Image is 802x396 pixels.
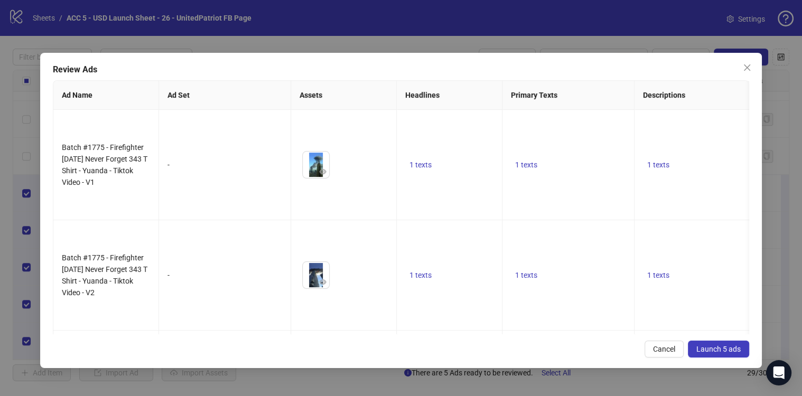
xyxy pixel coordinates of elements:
[167,159,282,171] div: -
[409,161,432,169] span: 1 texts
[643,158,674,171] button: 1 texts
[167,269,282,281] div: -
[653,345,675,353] span: Cancel
[635,81,767,110] th: Descriptions
[303,152,329,178] img: Asset 1
[303,262,329,288] img: Asset 1
[502,81,635,110] th: Primary Texts
[688,341,749,357] button: Launch 5 ads
[766,360,791,385] div: Open Intercom Messenger
[319,278,327,286] span: eye
[397,81,502,110] th: Headlines
[62,253,147,297] span: Batch #1775 - Firefighter [DATE] Never Forget 343 T Shirt - Yuanda - Tiktok Video - V2
[159,81,291,110] th: Ad Set
[405,158,436,171] button: 1 texts
[409,271,432,279] span: 1 texts
[405,269,436,281] button: 1 texts
[515,161,537,169] span: 1 texts
[739,59,756,76] button: Close
[647,161,669,169] span: 1 texts
[53,81,159,110] th: Ad Name
[645,341,684,357] button: Cancel
[53,63,749,76] div: Review Ads
[511,158,542,171] button: 1 texts
[511,269,542,281] button: 1 texts
[62,143,147,186] span: Batch #1775 - Firefighter [DATE] Never Forget 343 T Shirt - Yuanda - Tiktok Video - V1
[316,165,329,178] button: Preview
[643,269,674,281] button: 1 texts
[291,81,397,110] th: Assets
[647,271,669,279] span: 1 texts
[743,63,751,72] span: close
[515,271,537,279] span: 1 texts
[696,345,741,353] span: Launch 5 ads
[316,276,329,288] button: Preview
[319,168,327,175] span: eye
